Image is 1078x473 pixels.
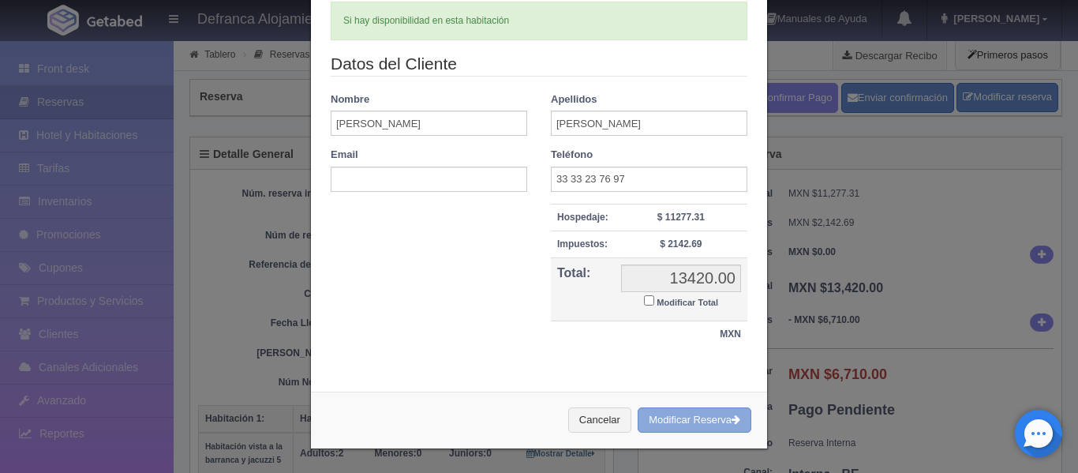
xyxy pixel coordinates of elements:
[331,52,747,77] legend: Datos del Cliente
[720,328,741,340] strong: MXN
[551,258,615,321] th: Total:
[331,92,369,107] label: Nombre
[660,238,702,250] strong: $ 2142.69
[638,407,751,434] button: Modificar Reserva
[551,231,615,257] th: Impuestos:
[551,92,597,107] label: Apellidos
[331,2,747,40] div: Si hay disponibilidad en esta habitación
[331,148,358,163] label: Email
[657,212,705,223] strong: $ 11277.31
[551,148,593,163] label: Teléfono
[568,407,631,434] button: Cancelar
[551,204,615,231] th: Hospedaje:
[657,298,718,307] small: Modificar Total
[644,295,654,306] input: Modificar Total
